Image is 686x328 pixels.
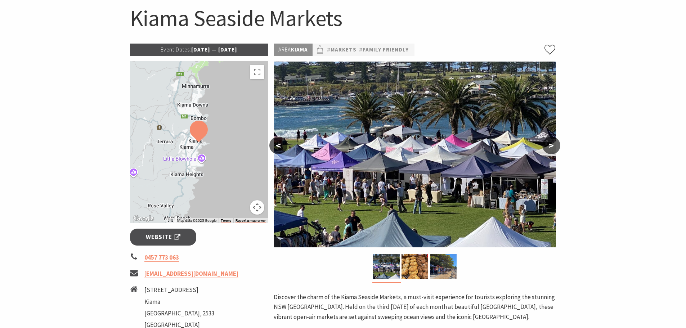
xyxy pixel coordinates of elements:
p: [DATE] — [DATE] [130,44,268,56]
span: Area [278,46,291,53]
img: market photo [430,254,457,279]
button: Keyboard shortcuts [168,218,173,223]
button: Map camera controls [250,200,264,215]
a: 0457 773 063 [144,253,179,262]
button: > [542,137,560,154]
a: #Family Friendly [359,45,409,54]
span: Map data ©2025 Google [177,219,216,223]
a: Website [130,229,197,246]
li: Kiama [144,297,214,307]
a: Report a map error [236,219,266,223]
span: Website [146,232,180,242]
img: Google [132,214,156,223]
button: < [269,137,287,154]
h1: Kiama Seaside Markets [130,4,556,33]
img: Market ptoduce [402,254,428,279]
li: [GEOGRAPHIC_DATA], 2533 [144,309,214,318]
img: Kiama Seaside Market [274,62,556,247]
a: Open this area in Google Maps (opens a new window) [132,214,156,223]
p: Discover the charm of the Kiama Seaside Markets, a must-visit experience for tourists exploring t... [274,292,556,322]
a: Terms (opens in new tab) [221,219,231,223]
button: Toggle fullscreen view [250,65,264,79]
p: Kiama [274,44,313,56]
a: [EMAIL_ADDRESS][DOMAIN_NAME] [144,270,238,278]
a: #Markets [327,45,357,54]
li: [STREET_ADDRESS] [144,285,214,295]
img: Kiama Seaside Market [373,254,400,279]
span: Event Dates: [161,46,191,53]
